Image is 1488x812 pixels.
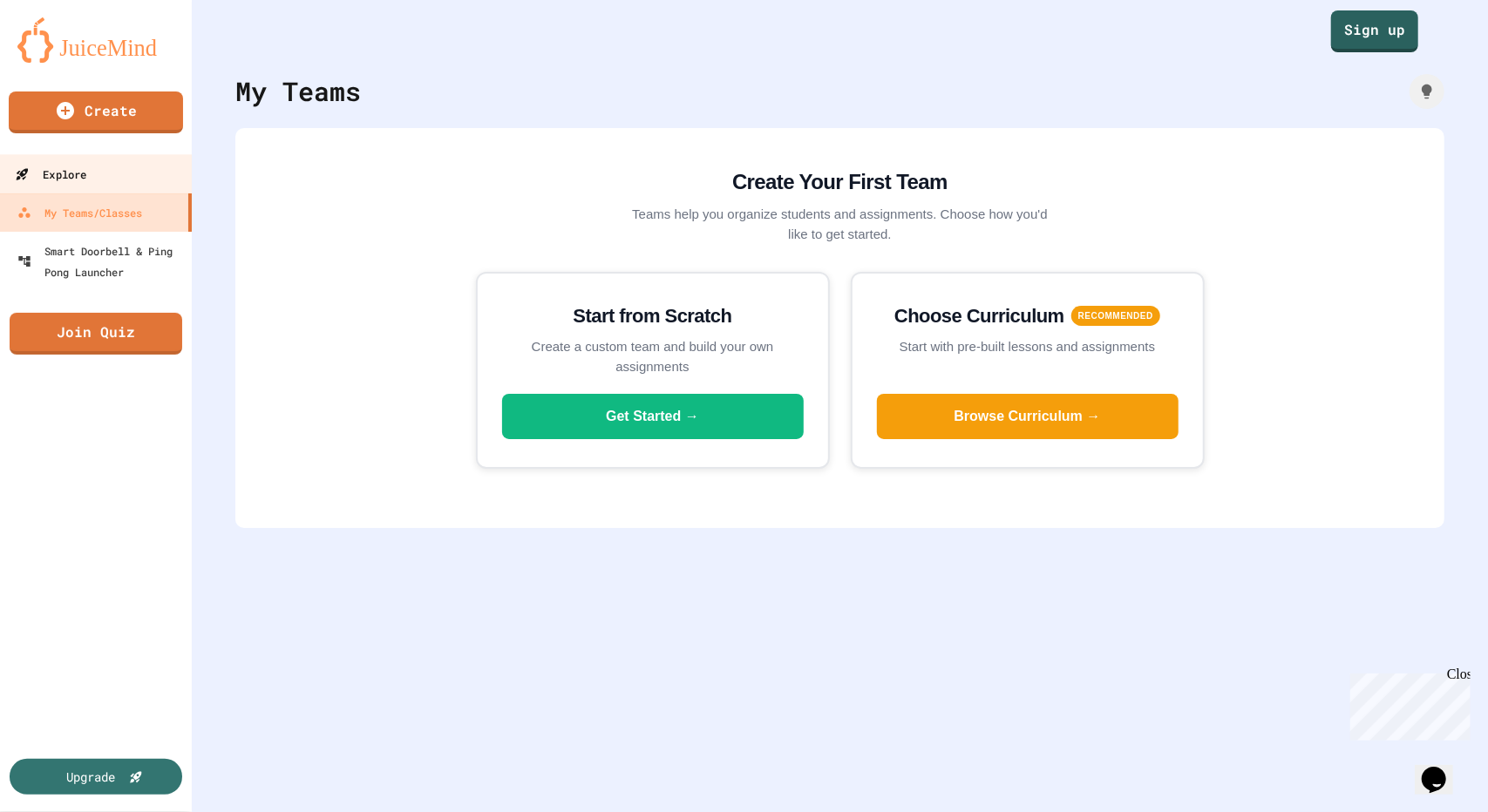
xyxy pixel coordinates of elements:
[1343,667,1471,741] iframe: chat widget
[15,164,86,186] div: Explore
[502,301,804,330] h3: Start from Scratch
[17,240,185,282] div: Smart Doorbell & Ping Pong Launcher
[877,337,1179,357] p: Start with pre-built lessons and assignments
[502,394,804,439] button: Get Started →
[67,768,116,786] div: Upgrade
[9,91,183,133] a: Create
[894,301,1064,330] h3: Choose Curriculum
[502,337,804,376] p: Create a custom team and build your own assignments
[1071,306,1160,326] span: RECOMMENDED
[17,17,174,63] img: logo-orange.svg
[235,71,361,111] div: My Teams
[17,202,142,223] div: My Teams/Classes
[877,394,1179,439] button: Browse Curriculum →
[631,205,1050,244] p: Teams help you organize students and assignments. Choose how you'd like to get started.
[1331,10,1418,52] a: Sign up
[1410,74,1444,109] div: How it works
[1415,742,1471,795] iframe: chat widget
[10,313,182,355] a: Join Quiz
[631,166,1050,198] h2: Create Your First Team
[7,7,120,111] div: Chat with us now!Close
